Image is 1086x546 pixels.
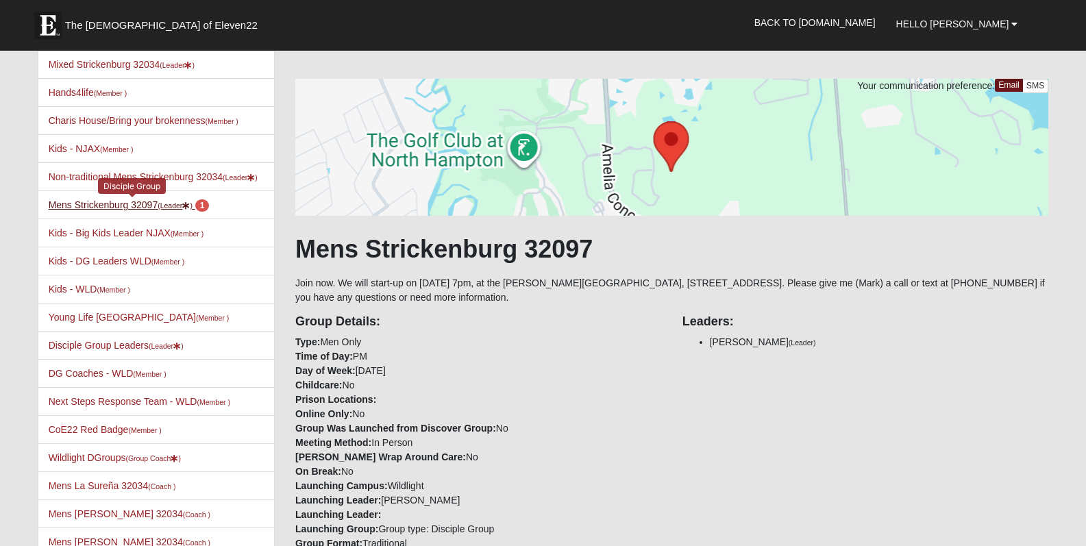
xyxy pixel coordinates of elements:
a: Mens Strickenburg 32097(Leader) 1 [49,199,210,210]
small: (Leader) [789,338,816,347]
a: Block Configuration (Alt-B) [1028,522,1052,542]
strong: Online Only: [295,408,352,419]
span: HTML Size: 128 KB [212,530,293,542]
small: (Leader ) [158,201,193,210]
a: Page Load Time: 0.35s [13,531,97,541]
small: (Member ) [128,426,161,434]
small: (Member ) [171,229,203,238]
small: (Member ) [205,117,238,125]
a: Hands4life(Member ) [49,87,127,98]
strong: Meeting Method: [295,437,371,448]
small: (Member ) [94,89,127,97]
h4: Group Details: [295,314,662,330]
a: Email [995,79,1023,92]
small: (Member ) [100,145,133,153]
a: Mens La Sureña 32034(Coach ) [49,480,176,491]
small: (Leader ) [223,173,258,182]
a: Charis House/Bring your brokenness(Member ) [49,115,238,126]
strong: Day of Week: [295,365,356,376]
small: (Coach ) [148,482,175,491]
a: Wildlight DGroups(Group Coach) [49,452,181,463]
strong: Group Was Launched from Discover Group: [295,423,496,434]
small: (Group Coach ) [125,454,180,462]
small: (Member ) [196,314,229,322]
strong: Launching Leader: [295,495,381,506]
strong: [PERSON_NAME] Wrap Around Care: [295,451,466,462]
a: Young Life [GEOGRAPHIC_DATA](Member ) [49,312,230,323]
a: Hello [PERSON_NAME] [886,7,1028,41]
small: (Member ) [197,398,230,406]
a: Mixed Strickenburg 32034(Leader) [49,59,195,70]
small: (Member ) [97,286,129,294]
small: (Member ) [133,370,166,378]
a: Back to [DOMAIN_NAME] [744,5,886,40]
strong: Launching Campus: [295,480,388,491]
li: [PERSON_NAME] [710,335,1049,349]
span: Your communication preference: [857,80,995,91]
a: Kids - Big Kids Leader NJAX(Member ) [49,227,204,238]
a: Page Properties (Alt+P) [1052,522,1077,542]
span: The [DEMOGRAPHIC_DATA] of Eleven22 [65,18,258,32]
a: Mens [PERSON_NAME] 32034(Coach ) [49,508,210,519]
a: Kids - NJAX(Member ) [49,143,134,154]
a: Non-traditional Mens Strickenburg 32034(Leader) [49,171,258,182]
strong: Childcare: [295,380,342,390]
img: Eleven22 logo [34,12,62,39]
a: Disciple Group Leaders(Leader) [49,340,184,351]
a: The [DEMOGRAPHIC_DATA] of Eleven22 [27,5,301,39]
span: ViewState Size: 40 KB [112,530,202,542]
a: Next Steps Response Team - WLD(Member ) [49,396,230,407]
small: (Leader ) [149,342,184,350]
small: (Coach ) [183,510,210,519]
strong: Launching Leader: [295,509,381,520]
strong: Time of Day: [295,351,353,362]
strong: Prison Locations: [295,394,376,405]
strong: Type: [295,336,320,347]
span: number of pending members [195,199,210,212]
a: CoE22 Red Badge(Member ) [49,424,162,435]
small: (Leader ) [160,61,195,69]
a: Kids - DG Leaders WLD(Member ) [49,256,185,266]
a: SMS [1022,79,1049,93]
span: Hello [PERSON_NAME] [896,18,1009,29]
h4: Leaders: [682,314,1049,330]
h1: Mens Strickenburg 32097 [295,234,1048,264]
strong: On Break: [295,466,341,477]
a: Kids - WLD(Member ) [49,284,130,295]
a: Web cache enabled [303,528,310,542]
small: (Member ) [151,258,184,266]
div: Disciple Group [98,178,166,194]
a: DG Coaches - WLD(Member ) [49,368,166,379]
